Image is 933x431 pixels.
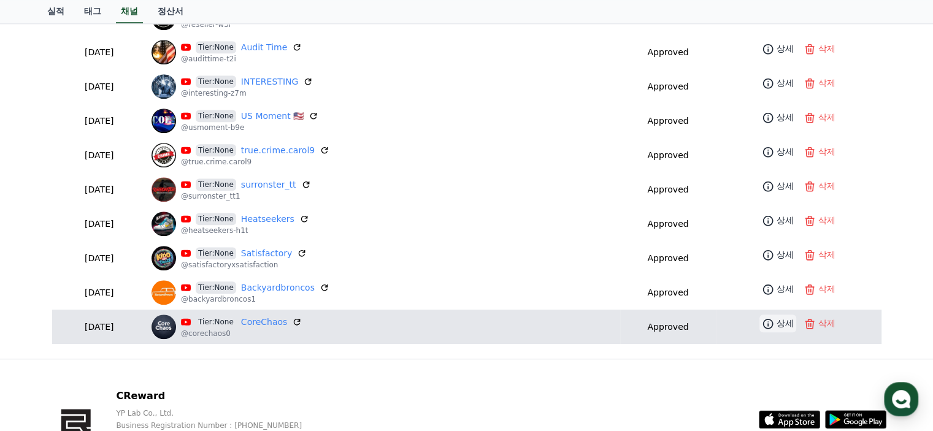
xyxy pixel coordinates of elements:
[57,80,142,93] p: [DATE]
[818,180,835,193] p: 삭제
[181,123,318,132] p: @usmoment-b9e
[818,145,835,158] p: 삭제
[241,41,287,54] a: Audit Time
[647,252,688,265] p: Approved
[818,317,835,330] p: 삭제
[182,348,212,357] span: Settings
[196,247,236,259] span: Tier:None
[116,421,331,430] p: Business Registration Number : [PHONE_NUMBER]
[777,180,794,193] p: 상세
[777,42,794,55] p: 상세
[102,348,138,358] span: Messages
[241,178,296,191] a: surronster_tt
[647,149,688,162] p: Approved
[647,321,688,334] p: Approved
[4,329,81,360] a: Home
[777,248,794,261] p: 상세
[181,294,329,304] p: @backyardbroncos1
[818,111,835,124] p: 삭제
[777,145,794,158] p: 상세
[196,316,236,328] span: Tier:None
[759,177,796,195] a: 상세
[818,283,835,296] p: 삭제
[152,315,176,339] img: CoreChaos
[57,183,142,196] p: [DATE]
[81,329,158,360] a: Messages
[801,109,838,126] button: 삭제
[759,143,796,161] a: 상세
[152,246,176,270] img: Satisfactory
[759,109,796,126] a: 상세
[116,389,331,403] p: CReward
[801,315,838,332] button: 삭제
[158,329,236,360] a: Settings
[152,177,176,202] img: surronster_tt
[196,41,236,53] span: Tier:None
[777,77,794,90] p: 상세
[152,280,176,305] img: Backyardbroncos
[152,40,176,64] img: Audit Time
[196,75,236,88] span: Tier:None
[181,54,302,64] p: @audittime-t2i
[647,183,688,196] p: Approved
[116,408,331,418] p: YP Lab Co., Ltd.
[801,143,838,161] button: 삭제
[801,280,838,298] button: 삭제
[181,157,329,167] p: @true.crime.carol9
[759,280,796,298] a: 상세
[181,260,307,270] p: @satisfactoryxsatisfaction
[181,88,313,98] p: @interesting-z7m
[801,246,838,264] button: 삭제
[196,110,236,122] span: Tier:None
[31,348,53,357] span: Home
[57,218,142,231] p: [DATE]
[196,281,236,294] span: Tier:None
[777,214,794,227] p: 상세
[181,20,288,29] p: @reseller-w3r
[152,109,176,133] img: US Moment 🇺🇸
[57,149,142,162] p: [DATE]
[241,110,304,123] a: US Moment 🇺🇸
[57,252,142,265] p: [DATE]
[647,286,688,299] p: Approved
[241,213,294,226] a: Heatseekers
[241,316,288,329] a: CoreChaos
[152,74,176,99] img: INTERESTING
[152,212,176,236] img: Heatseekers
[759,74,796,92] a: 상세
[801,212,838,229] button: 삭제
[801,177,838,195] button: 삭제
[818,77,835,90] p: 삭제
[57,321,142,334] p: [DATE]
[241,144,315,157] a: true.crime.carol9
[759,315,796,332] a: 상세
[818,42,835,55] p: 삭제
[759,212,796,229] a: 상세
[759,40,796,58] a: 상세
[801,74,838,92] button: 삭제
[196,213,236,225] span: Tier:None
[241,281,315,294] a: Backyardbroncos
[57,115,142,128] p: [DATE]
[241,75,298,88] a: INTERESTING
[647,46,688,59] p: Approved
[57,286,142,299] p: [DATE]
[777,111,794,124] p: 상세
[818,248,835,261] p: 삭제
[181,191,310,201] p: @surronster_tt1
[181,226,309,235] p: @heatseekers-h1t
[152,143,176,167] img: true.crime.carol9
[241,247,292,260] a: Satisfactory
[777,317,794,330] p: 상세
[647,115,688,128] p: Approved
[818,214,835,227] p: 삭제
[57,46,142,59] p: [DATE]
[196,178,236,191] span: Tier:None
[647,80,688,93] p: Approved
[759,246,796,264] a: 상세
[647,218,688,231] p: Approved
[181,329,302,338] p: @corechaos0
[801,40,838,58] button: 삭제
[196,144,236,156] span: Tier:None
[777,283,794,296] p: 상세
